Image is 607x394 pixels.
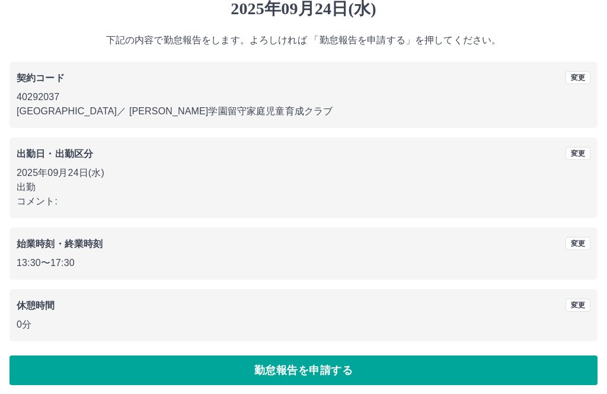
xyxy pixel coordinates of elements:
p: [GEOGRAPHIC_DATA] ／ [PERSON_NAME]学園留守家庭児童育成クラブ [17,104,590,118]
b: 契約コード [17,73,65,83]
button: 変更 [566,147,590,160]
p: コメント: [17,194,590,209]
p: 0分 [17,318,590,332]
p: 出勤 [17,180,590,194]
b: 休憩時間 [17,300,55,310]
p: 40292037 [17,90,590,104]
b: 出勤日・出勤区分 [17,149,93,159]
button: 変更 [566,299,590,312]
p: 2025年09月24日(水) [17,166,590,180]
p: 下記の内容で勤怠報告をします。よろしければ 「勤怠報告を申請する」を押してください。 [9,33,598,47]
p: 13:30 〜 17:30 [17,256,590,270]
button: 変更 [566,71,590,84]
button: 勤怠報告を申請する [9,355,598,385]
b: 始業時刻・終業時刻 [17,239,103,249]
button: 変更 [566,237,590,250]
